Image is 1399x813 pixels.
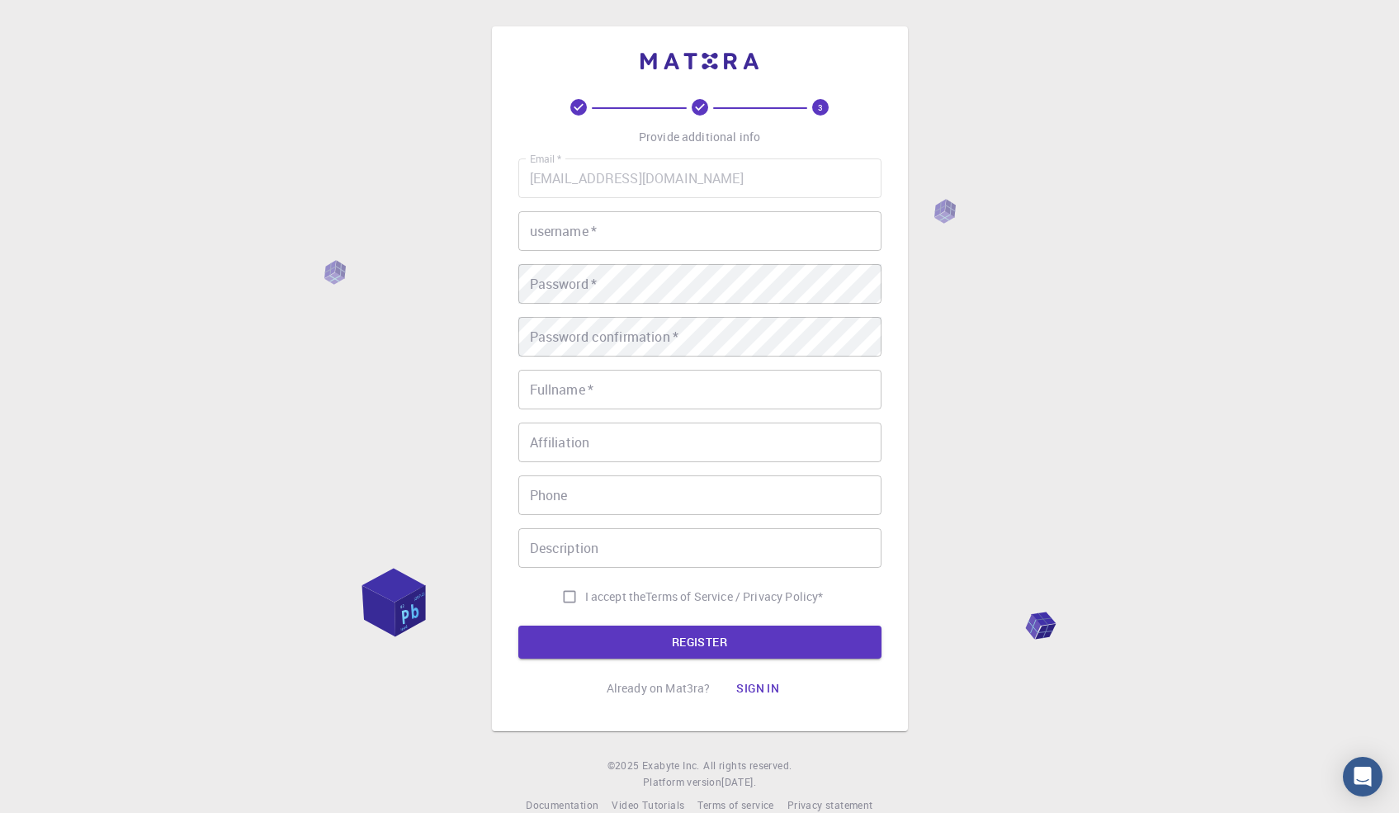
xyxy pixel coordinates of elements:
[643,774,721,791] span: Platform version
[645,588,823,605] a: Terms of Service / Privacy Policy*
[703,758,792,774] span: All rights reserved.
[607,680,711,697] p: Already on Mat3ra?
[818,102,823,113] text: 3
[530,152,561,166] label: Email
[612,798,684,811] span: Video Tutorials
[642,758,700,774] a: Exabyte Inc.
[642,759,700,772] span: Exabyte Inc.
[697,798,773,811] span: Terms of service
[639,129,760,145] p: Provide additional info
[1343,757,1382,796] div: Open Intercom Messenger
[607,758,642,774] span: © 2025
[721,774,756,791] a: [DATE].
[518,626,881,659] button: REGISTER
[723,672,792,705] button: Sign in
[526,798,598,811] span: Documentation
[787,798,873,811] span: Privacy statement
[585,588,646,605] span: I accept the
[645,588,823,605] p: Terms of Service / Privacy Policy *
[721,775,756,788] span: [DATE] .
